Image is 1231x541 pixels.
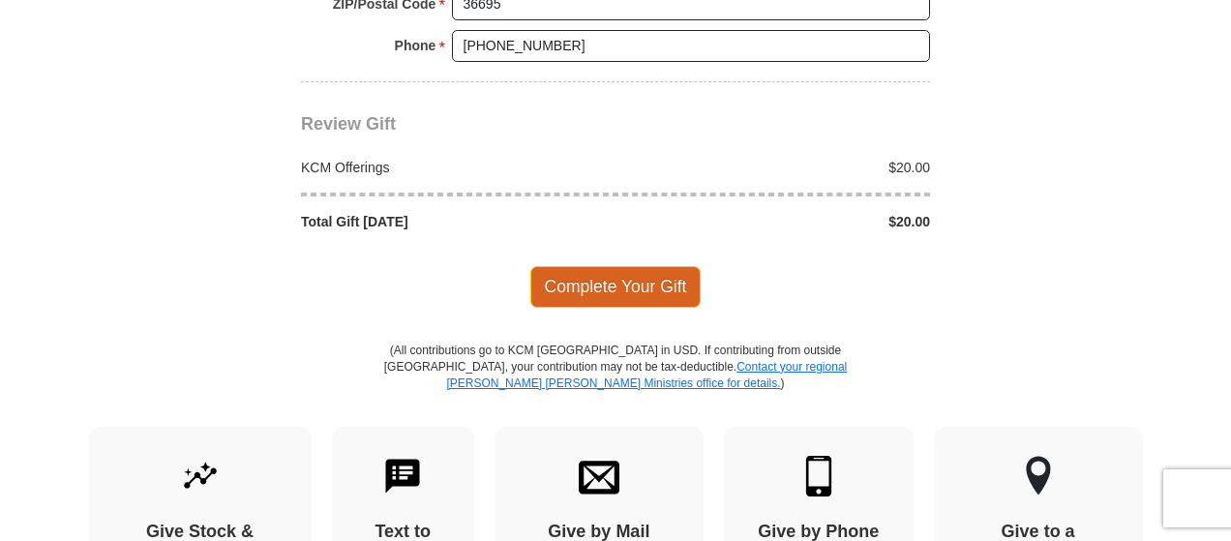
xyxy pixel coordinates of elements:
[383,343,848,427] p: (All contributions go to KCM [GEOGRAPHIC_DATA] in USD. If contributing from outside [GEOGRAPHIC_D...
[301,114,396,134] span: Review Gift
[180,456,221,496] img: give-by-stock.svg
[615,158,941,177] div: $20.00
[530,266,702,307] span: Complete Your Gift
[291,212,616,231] div: Total Gift [DATE]
[382,456,423,496] img: text-to-give.svg
[579,456,619,496] img: envelope.svg
[798,456,839,496] img: mobile.svg
[446,360,847,390] a: Contact your regional [PERSON_NAME] [PERSON_NAME] Ministries office for details.
[615,212,941,231] div: $20.00
[395,32,436,59] strong: Phone
[1025,456,1052,496] img: other-region
[291,158,616,177] div: KCM Offerings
